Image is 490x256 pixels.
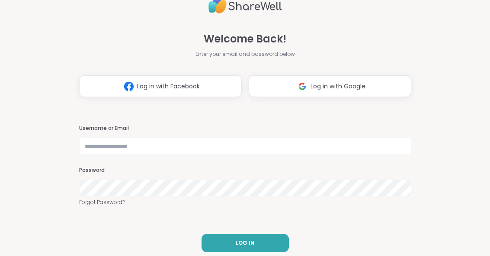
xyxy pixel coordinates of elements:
[204,31,286,47] span: Welcome Back!
[202,234,289,252] button: LOG IN
[195,50,295,58] span: Enter your email and password below
[311,82,365,91] span: Log in with Google
[249,75,411,97] button: Log in with Google
[294,78,311,94] img: ShareWell Logomark
[79,198,411,206] a: Forgot Password?
[137,82,200,91] span: Log in with Facebook
[79,167,411,174] h3: Password
[79,75,242,97] button: Log in with Facebook
[121,78,137,94] img: ShareWell Logomark
[236,239,254,247] span: LOG IN
[79,125,411,132] h3: Username or Email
